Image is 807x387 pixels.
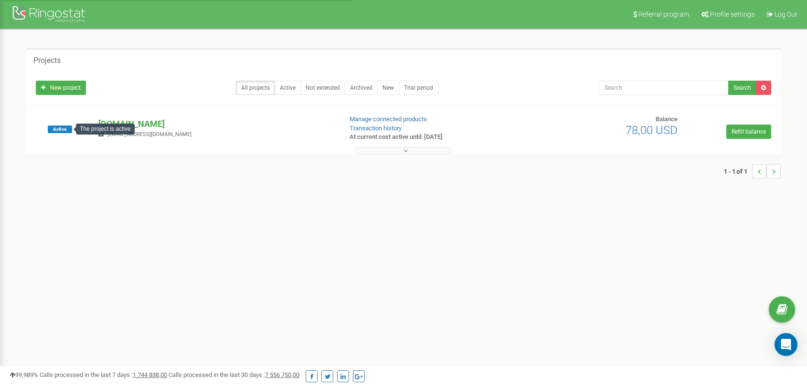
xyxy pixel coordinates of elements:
[377,81,399,95] a: New
[598,81,729,95] input: Search
[399,81,438,95] a: Trial period
[724,164,752,178] span: 1 - 1 of 1
[169,371,299,378] span: Calls processed in the last 30 days :
[350,133,523,142] p: At current cost active until: [DATE]
[775,333,797,356] div: Open Intercom Messenger
[626,124,678,137] span: 78,00 USD
[133,371,167,378] u: 1 744 838,00
[76,124,135,135] div: The project is active
[275,81,301,95] a: Active
[33,56,61,65] h5: Projects
[350,115,427,123] a: Manage connected products
[656,115,678,123] span: Balance
[265,371,299,378] u: 7 556 750,00
[350,125,402,132] a: Transaction history
[98,118,334,130] p: [DOMAIN_NAME]
[710,10,754,18] span: Profile settings
[345,81,378,95] a: Archived
[40,371,167,378] span: Calls processed in the last 7 days :
[726,125,771,139] a: Refill balance
[107,131,191,137] span: [EMAIL_ADDRESS][DOMAIN_NAME]
[638,10,689,18] span: Referral program
[728,81,756,95] button: Search
[236,81,275,95] a: All projects
[724,155,781,188] nav: ...
[48,126,72,133] span: Active
[36,81,86,95] a: New project
[300,81,345,95] a: Not extended
[775,10,797,18] span: Log Out
[10,371,38,378] span: 99,989%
